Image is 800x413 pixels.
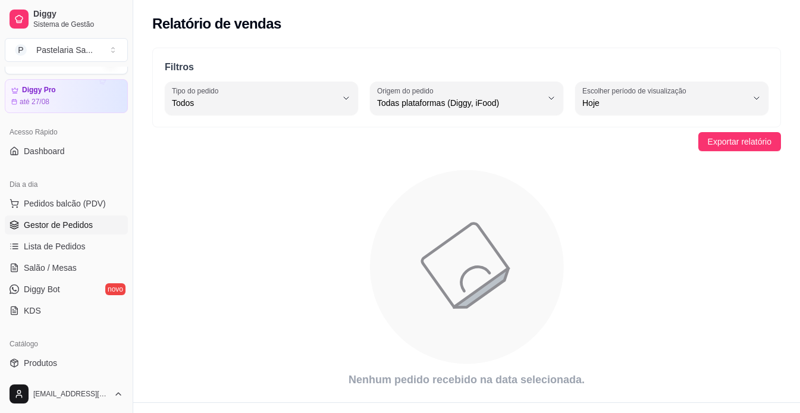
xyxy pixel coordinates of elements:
[5,353,128,373] a: Produtos
[24,219,93,231] span: Gestor de Pedidos
[582,86,690,96] label: Escolher período de visualização
[172,97,337,109] span: Todos
[172,86,222,96] label: Tipo do pedido
[33,9,123,20] span: Diggy
[5,280,128,299] a: Diggy Botnovo
[22,86,56,95] article: Diggy Pro
[24,198,106,209] span: Pedidos balcão (PDV)
[582,97,747,109] span: Hoje
[24,357,57,369] span: Produtos
[24,240,86,252] span: Lista de Pedidos
[24,262,77,274] span: Salão / Mesas
[377,86,437,96] label: Origem do pedido
[5,38,128,62] button: Select a team
[20,97,49,107] article: até 27/08
[5,175,128,194] div: Dia a dia
[5,301,128,320] a: KDS
[33,389,109,399] span: [EMAIL_ADDRESS][DOMAIN_NAME]
[15,44,27,56] span: P
[165,82,358,115] button: Tipo do pedidoTodos
[33,20,123,29] span: Sistema de Gestão
[5,79,128,113] a: Diggy Proaté 27/08
[36,44,93,56] div: Pastelaria Sa ...
[5,237,128,256] a: Lista de Pedidos
[152,14,281,33] h2: Relatório de vendas
[5,380,128,408] button: [EMAIL_ADDRESS][DOMAIN_NAME]
[5,123,128,142] div: Acesso Rápido
[708,135,771,148] span: Exportar relatório
[5,142,128,161] a: Dashboard
[5,258,128,277] a: Salão / Mesas
[575,82,768,115] button: Escolher período de visualizaçãoHoje
[152,163,781,371] div: animation
[5,194,128,213] button: Pedidos balcão (PDV)
[165,60,768,74] p: Filtros
[377,97,542,109] span: Todas plataformas (Diggy, iFood)
[370,82,563,115] button: Origem do pedidoTodas plataformas (Diggy, iFood)
[5,334,128,353] div: Catálogo
[24,145,65,157] span: Dashboard
[698,132,781,151] button: Exportar relatório
[5,215,128,234] a: Gestor de Pedidos
[5,5,128,33] a: DiggySistema de Gestão
[24,305,41,317] span: KDS
[24,283,60,295] span: Diggy Bot
[152,371,781,388] article: Nenhum pedido recebido na data selecionada.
